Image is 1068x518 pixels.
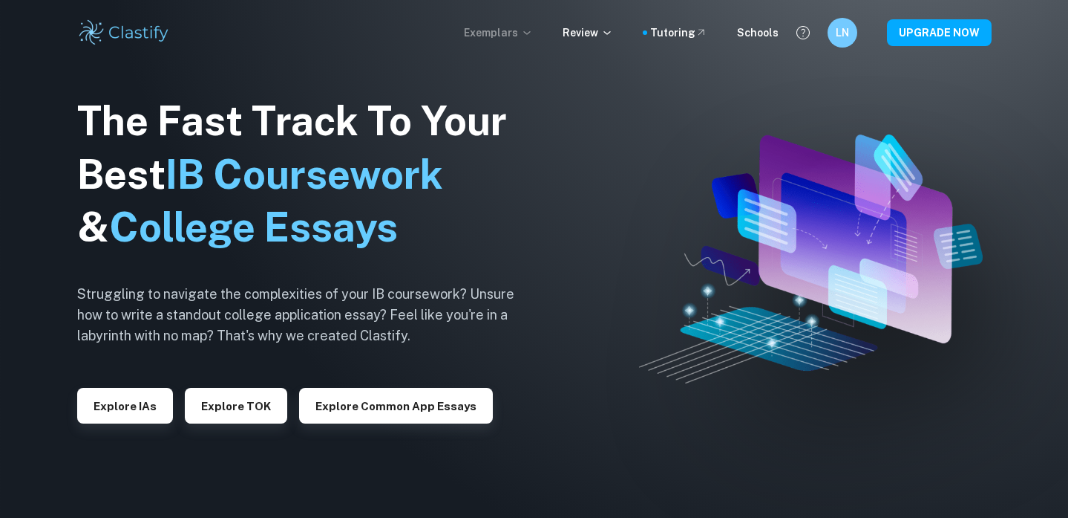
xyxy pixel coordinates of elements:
[185,388,287,424] button: Explore TOK
[77,398,173,412] a: Explore IAs
[464,25,533,41] p: Exemplars
[887,19,992,46] button: UPGRADE NOW
[563,25,613,41] p: Review
[77,284,537,346] h6: Struggling to navigate the complexities of your IB coursework? Unsure how to write a standout col...
[77,94,537,255] h1: The Fast Track To Your Best &
[77,18,171,48] img: Clastify logo
[299,388,493,424] button: Explore Common App essays
[650,25,707,41] a: Tutoring
[833,25,851,41] h6: LN
[299,398,493,412] a: Explore Common App essays
[639,135,983,383] img: Clastify hero
[828,18,857,48] button: LN
[166,151,443,198] span: IB Coursework
[737,25,779,41] a: Schools
[109,204,398,250] span: College Essays
[77,388,173,424] button: Explore IAs
[790,20,816,45] button: Help and Feedback
[185,398,287,412] a: Explore TOK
